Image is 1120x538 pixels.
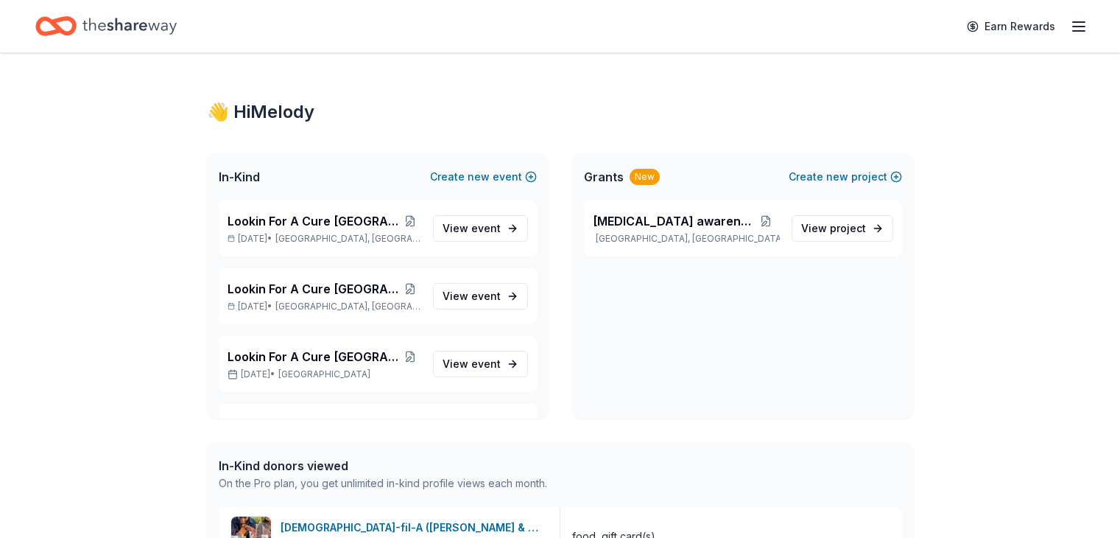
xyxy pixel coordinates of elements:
[228,301,421,312] p: [DATE] •
[228,212,399,230] span: Lookin For A Cure [GEOGRAPHIC_DATA]
[207,100,914,124] div: 👋 Hi Melody
[789,168,902,186] button: Createnewproject
[443,287,501,305] span: View
[430,168,537,186] button: Createnewevent
[471,222,501,234] span: event
[433,351,528,377] a: View event
[443,220,501,237] span: View
[433,283,528,310] a: View event
[471,357,501,370] span: event
[278,368,370,380] span: [GEOGRAPHIC_DATA]
[593,212,752,230] span: [MEDICAL_DATA] awareness
[228,280,399,298] span: Lookin For A Cure [GEOGRAPHIC_DATA]
[468,168,490,186] span: new
[443,355,501,373] span: View
[830,222,866,234] span: project
[275,233,420,245] span: [GEOGRAPHIC_DATA], [GEOGRAPHIC_DATA]
[281,519,548,537] div: [DEMOGRAPHIC_DATA]-fil-A ([PERSON_NAME] & Beltline)
[228,368,421,380] p: [DATE] •
[228,416,399,433] span: Lookin For A Cure [GEOGRAPHIC_DATA]
[228,348,399,366] span: Lookin For A Cure [GEOGRAPHIC_DATA]
[219,475,547,492] div: On the Pro plan, you get unlimited in-kind profile views each month.
[275,301,420,312] span: [GEOGRAPHIC_DATA], [GEOGRAPHIC_DATA]
[792,215,893,242] a: View project
[219,168,260,186] span: In-Kind
[228,233,421,245] p: [DATE] •
[471,290,501,302] span: event
[433,215,528,242] a: View event
[593,233,780,245] p: [GEOGRAPHIC_DATA], [GEOGRAPHIC_DATA]
[219,457,547,475] div: In-Kind donors viewed
[35,9,177,43] a: Home
[630,169,660,185] div: New
[801,220,866,237] span: View
[958,13,1064,40] a: Earn Rewards
[826,168,848,186] span: new
[584,168,624,186] span: Grants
